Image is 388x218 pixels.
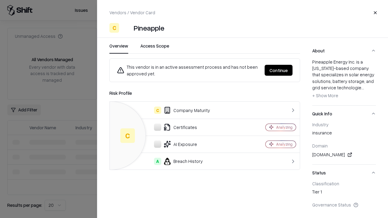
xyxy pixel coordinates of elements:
[115,124,244,131] div: Certificates
[312,93,338,98] span: + Show More
[312,151,376,158] div: [DOMAIN_NAME]
[312,202,376,207] div: Governance Status
[109,23,119,33] div: C
[312,59,376,101] div: Pineapple Energy Inc. is a [US_STATE]-based company that specializes in solar energy solutions, b...
[312,130,376,138] div: insurance
[312,189,376,197] div: Tier 1
[312,43,376,59] button: About
[276,125,293,130] div: Analyzing
[134,23,164,33] div: Pineapple
[265,65,293,76] button: Continue
[312,181,376,186] div: Classification
[154,158,161,165] div: A
[312,165,376,181] button: Status
[312,122,376,164] div: Quick Info
[312,106,376,122] button: Quick Info
[312,143,376,148] div: Domain
[312,91,338,101] button: + Show More
[109,43,128,54] button: Overview
[115,107,244,114] div: Company Maturity
[120,128,135,143] div: C
[109,89,300,97] div: Risk Profile
[276,142,293,147] div: Analyzing
[140,43,169,54] button: Access Scope
[117,64,260,77] div: This vendor is in an active assessment process and has not been approved yet.
[312,122,376,127] div: Industry
[312,59,376,105] div: About
[154,107,161,114] div: C
[115,140,244,148] div: AI Exposure
[109,9,155,16] p: Vendors / Vendor Card
[115,158,244,165] div: Breach History
[361,85,364,90] span: ...
[122,23,131,33] img: Pineapple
